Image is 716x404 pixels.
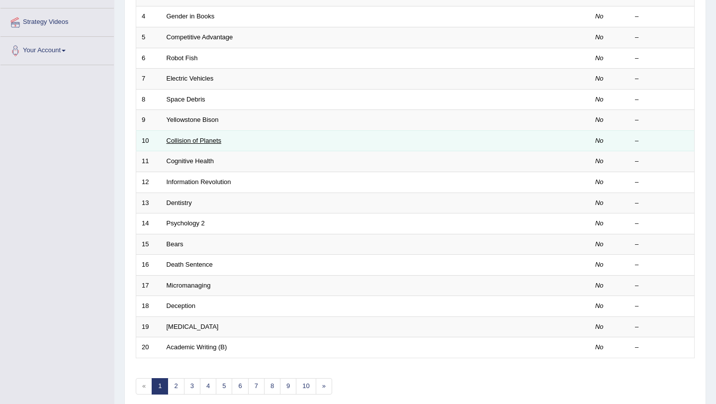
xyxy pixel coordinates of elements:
[595,323,604,330] em: No
[595,199,604,206] em: No
[635,178,689,187] div: –
[136,337,161,358] td: 20
[136,234,161,255] td: 15
[635,281,689,291] div: –
[167,75,214,82] a: Electric Vehicles
[635,219,689,228] div: –
[280,378,296,395] a: 9
[136,213,161,234] td: 14
[635,54,689,63] div: –
[136,48,161,69] td: 6
[595,137,604,144] em: No
[136,193,161,213] td: 13
[635,136,689,146] div: –
[167,178,231,186] a: Information Revolution
[167,302,196,309] a: Deception
[136,89,161,110] td: 8
[595,157,604,165] em: No
[167,240,183,248] a: Bears
[595,302,604,309] em: No
[167,157,214,165] a: Cognitive Health
[635,199,689,208] div: –
[595,219,604,227] em: No
[167,12,215,20] a: Gender in Books
[167,261,213,268] a: Death Sentence
[296,378,316,395] a: 10
[635,12,689,21] div: –
[167,54,198,62] a: Robot Fish
[136,275,161,296] td: 17
[167,137,222,144] a: Collision of Planets
[635,260,689,270] div: –
[167,116,219,123] a: Yellowstone Bison
[595,240,604,248] em: No
[167,323,219,330] a: [MEDICAL_DATA]
[136,110,161,131] td: 9
[316,378,332,395] a: »
[635,33,689,42] div: –
[595,54,604,62] em: No
[232,378,248,395] a: 6
[136,69,161,90] td: 7
[595,282,604,289] em: No
[595,116,604,123] em: No
[167,33,233,41] a: Competitive Advantage
[168,378,184,395] a: 2
[136,296,161,317] td: 18
[136,172,161,193] td: 12
[200,378,216,395] a: 4
[595,343,604,351] em: No
[248,378,265,395] a: 7
[635,95,689,104] div: –
[595,261,604,268] em: No
[136,255,161,276] td: 16
[635,157,689,166] div: –
[264,378,280,395] a: 8
[152,378,168,395] a: 1
[635,74,689,84] div: –
[0,8,114,33] a: Strategy Videos
[167,343,227,351] a: Academic Writing (B)
[595,12,604,20] em: No
[635,322,689,332] div: –
[167,199,192,206] a: Dentistry
[136,6,161,27] td: 4
[635,240,689,249] div: –
[635,115,689,125] div: –
[184,378,200,395] a: 3
[595,178,604,186] em: No
[136,316,161,337] td: 19
[635,302,689,311] div: –
[595,75,604,82] em: No
[136,130,161,151] td: 10
[595,96,604,103] em: No
[136,151,161,172] td: 11
[167,282,211,289] a: Micromanaging
[136,378,152,395] span: «
[0,37,114,62] a: Your Account
[136,27,161,48] td: 5
[167,96,205,103] a: Space Debris
[635,343,689,352] div: –
[167,219,205,227] a: Psychology 2
[595,33,604,41] em: No
[216,378,232,395] a: 5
